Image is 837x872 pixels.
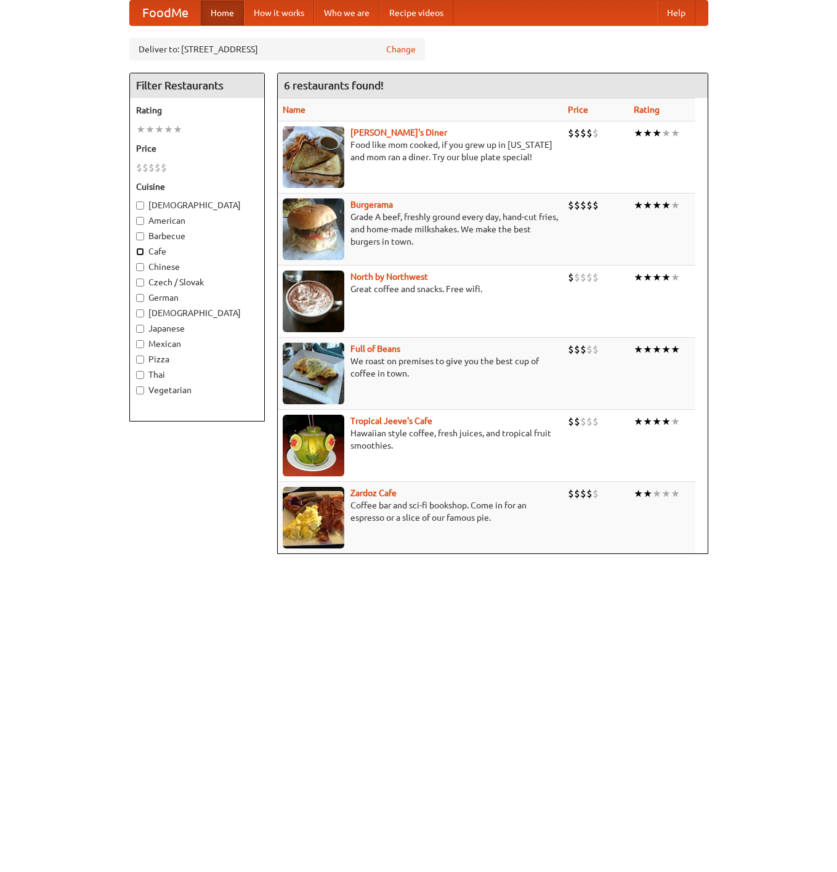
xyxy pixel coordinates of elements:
[643,343,652,356] li: ★
[155,161,161,174] li: $
[634,126,643,140] li: ★
[136,294,144,302] input: German
[652,126,661,140] li: ★
[136,245,258,258] label: Cafe
[661,487,671,500] li: ★
[671,271,680,284] li: ★
[283,139,558,163] p: Food like mom cooked, if you grew up in [US_STATE] and mom ran a diner. Try our blue plate special!
[201,1,244,25] a: Home
[592,198,599,212] li: $
[568,415,574,428] li: $
[643,126,652,140] li: ★
[350,488,397,498] a: Zardoz Cafe
[136,232,144,240] input: Barbecue
[173,123,182,136] li: ★
[643,271,652,284] li: ★
[136,123,145,136] li: ★
[148,161,155,174] li: $
[661,271,671,284] li: ★
[592,487,599,500] li: $
[136,384,258,396] label: Vegetarian
[568,271,574,284] li: $
[634,271,643,284] li: ★
[136,369,258,381] label: Thai
[136,202,144,210] input: [DEMOGRAPHIC_DATA]
[568,105,588,115] a: Price
[586,198,592,212] li: $
[161,161,167,174] li: $
[592,415,599,428] li: $
[142,161,148,174] li: $
[634,487,643,500] li: ★
[136,181,258,193] h5: Cuisine
[661,343,671,356] li: ★
[145,123,155,136] li: ★
[136,230,258,242] label: Barbecue
[283,499,558,524] p: Coffee bar and sci-fi bookshop. Come in for an espresso or a slice of our famous pie.
[634,343,643,356] li: ★
[283,271,344,332] img: north.jpg
[574,271,580,284] li: $
[136,104,258,116] h5: Rating
[586,126,592,140] li: $
[136,217,144,225] input: American
[634,198,643,212] li: ★
[634,105,660,115] a: Rating
[164,123,173,136] li: ★
[574,198,580,212] li: $
[283,283,558,295] p: Great coffee and snacks. Free wifi.
[283,415,344,476] img: jeeves.jpg
[136,199,258,211] label: [DEMOGRAPHIC_DATA]
[592,126,599,140] li: $
[657,1,695,25] a: Help
[136,263,144,271] input: Chinese
[586,487,592,500] li: $
[568,198,574,212] li: $
[592,271,599,284] li: $
[671,126,680,140] li: ★
[136,214,258,227] label: American
[580,415,586,428] li: $
[574,415,580,428] li: $
[671,415,680,428] li: ★
[136,142,258,155] h5: Price
[136,386,144,394] input: Vegetarian
[136,307,258,319] label: [DEMOGRAPHIC_DATA]
[580,198,586,212] li: $
[136,371,144,379] input: Thai
[379,1,453,25] a: Recipe videos
[671,198,680,212] li: ★
[671,487,680,500] li: ★
[244,1,314,25] a: How it works
[283,355,558,380] p: We roast on premises to give you the best cup of coffee in town.
[568,343,574,356] li: $
[136,309,144,317] input: [DEMOGRAPHIC_DATA]
[350,200,393,210] a: Burgerama
[136,261,258,273] label: Chinese
[643,487,652,500] li: ★
[136,161,142,174] li: $
[652,415,661,428] li: ★
[643,198,652,212] li: ★
[634,415,643,428] li: ★
[350,344,400,354] a: Full of Beans
[284,79,384,91] ng-pluralize: 6 restaurants found!
[283,427,558,452] p: Hawaiian style coffee, fresh juices, and tropical fruit smoothies.
[136,325,144,333] input: Japanese
[136,322,258,335] label: Japanese
[314,1,379,25] a: Who we are
[155,123,164,136] li: ★
[661,126,671,140] li: ★
[283,487,344,548] img: zardoz.jpg
[652,343,661,356] li: ★
[283,126,344,188] img: sallys.jpg
[586,271,592,284] li: $
[130,1,201,25] a: FoodMe
[652,487,661,500] li: ★
[350,272,428,282] b: North by Northwest
[136,340,144,348] input: Mexican
[283,211,558,248] p: Grade A beef, freshly ground every day, hand-cut fries, and home-made milkshakes. We make the bes...
[350,416,432,426] b: Tropical Jeeve's Cafe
